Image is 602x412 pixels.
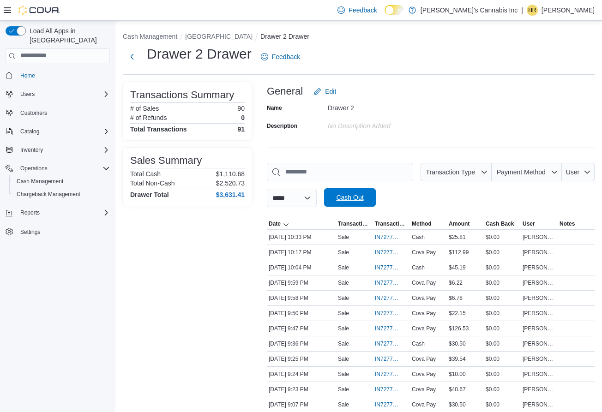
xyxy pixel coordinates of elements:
[338,249,349,256] p: Sale
[13,176,110,187] span: Cash Management
[412,355,436,363] span: Cova Pay
[267,262,336,273] div: [DATE] 10:04 PM
[18,6,60,15] img: Cova
[267,247,336,258] div: [DATE] 10:17 PM
[130,155,202,166] h3: Sales Summary
[338,340,349,347] p: Sale
[325,87,336,96] span: Edit
[523,249,556,256] span: [PERSON_NAME]
[20,128,39,135] span: Catalog
[449,233,466,241] span: $25.81
[2,125,114,138] button: Catalog
[375,293,408,304] button: IN7277-871451
[130,125,187,133] h4: Total Transactions
[375,325,399,332] span: IN7277-871442
[130,170,161,178] h6: Total Cash
[412,325,436,332] span: Cova Pay
[375,232,408,243] button: IN7277-871485
[257,48,304,66] a: Feedback
[2,106,114,119] button: Customers
[338,264,349,271] p: Sale
[449,340,466,347] span: $30.50
[338,325,349,332] p: Sale
[412,249,436,256] span: Cova Pay
[421,5,518,16] p: [PERSON_NAME]'s Cannabis Inc
[375,401,399,408] span: IN7277-871407
[338,294,349,302] p: Sale
[13,189,84,200] a: Chargeback Management
[523,233,556,241] span: [PERSON_NAME]
[421,163,492,181] button: Transaction Type
[375,249,399,256] span: IN7277-871469
[17,126,43,137] button: Catalog
[272,52,300,61] span: Feedback
[338,220,371,227] span: Transaction Type
[338,233,349,241] p: Sale
[130,114,167,121] h6: # of Refunds
[269,220,281,227] span: Date
[267,218,336,229] button: Date
[20,228,40,236] span: Settings
[2,69,114,82] button: Home
[20,90,35,98] span: Users
[412,264,425,271] span: Cash
[562,163,595,181] button: User
[20,109,47,117] span: Customers
[523,370,556,378] span: [PERSON_NAME]
[20,146,43,154] span: Inventory
[237,125,245,133] h4: 91
[338,355,349,363] p: Sale
[338,401,349,408] p: Sale
[2,206,114,219] button: Reports
[334,1,380,19] a: Feedback
[375,277,408,288] button: IN7277-871453
[17,207,110,218] span: Reports
[260,33,309,40] button: Drawer 2 Drawer
[267,353,336,364] div: [DATE] 9:25 PM
[385,5,404,15] input: Dark Mode
[17,227,44,238] a: Settings
[185,33,253,40] button: [GEOGRAPHIC_DATA]
[336,218,373,229] button: Transaction Type
[375,264,399,271] span: IN7277-871458
[6,65,110,263] nav: Complex example
[412,294,436,302] span: Cova Pay
[375,262,408,273] button: IN7277-871458
[338,370,349,378] p: Sale
[484,353,521,364] div: $0.00
[375,247,408,258] button: IN7277-871469
[17,163,51,174] button: Operations
[20,72,35,79] span: Home
[566,168,580,176] span: User
[492,163,562,181] button: Payment Method
[17,70,39,81] a: Home
[2,162,114,175] button: Operations
[2,143,114,156] button: Inventory
[375,370,399,378] span: IN7277-871417
[523,279,556,287] span: [PERSON_NAME]
[267,104,282,112] label: Name
[267,384,336,395] div: [DATE] 9:23 PM
[17,126,110,137] span: Catalog
[484,262,521,273] div: $0.00
[13,189,110,200] span: Chargeback Management
[375,233,399,241] span: IN7277-871485
[426,168,475,176] span: Transaction Type
[523,264,556,271] span: [PERSON_NAME]
[521,5,523,16] p: |
[17,107,51,119] a: Customers
[26,26,110,45] span: Load All Apps in [GEOGRAPHIC_DATA]
[412,310,436,317] span: Cova Pay
[338,386,349,393] p: Sale
[267,369,336,380] div: [DATE] 9:24 PM
[449,355,466,363] span: $39.54
[375,399,408,410] button: IN7277-871407
[412,220,432,227] span: Method
[412,370,436,378] span: Cova Pay
[412,233,425,241] span: Cash
[523,310,556,317] span: [PERSON_NAME]
[216,179,245,187] p: $2,520.73
[237,105,245,112] p: 90
[410,218,447,229] button: Method
[449,264,466,271] span: $45.19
